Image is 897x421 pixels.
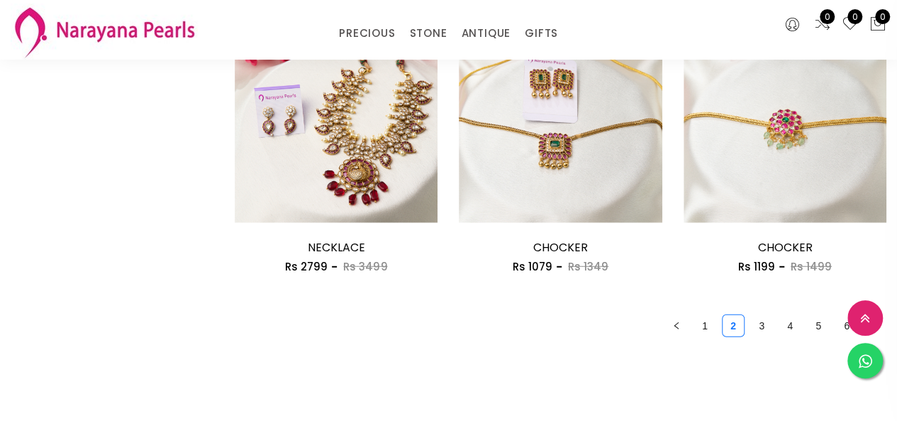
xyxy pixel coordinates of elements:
li: 4 [779,315,801,337]
a: 0 [842,16,859,34]
li: Next Page [864,315,886,337]
a: STONE [409,23,447,44]
a: CHOCKER [533,239,588,256]
span: left [672,322,681,330]
span: 0 [875,9,890,24]
a: 5 [808,315,829,337]
span: 0 [847,9,862,24]
span: Rs 1199 [738,259,775,274]
a: 0 [814,16,831,34]
li: 5 [807,315,830,337]
a: 3 [751,315,772,337]
a: CHOCKER [757,239,812,256]
li: Previous Page [665,315,688,337]
span: Rs 1349 [568,259,608,274]
span: Rs 1079 [513,259,552,274]
a: ANTIQUE [461,23,511,44]
a: 1 [694,315,715,337]
span: Rs 1499 [791,259,832,274]
button: 0 [869,16,886,34]
a: PRECIOUS [339,23,395,44]
li: 6 [835,315,858,337]
a: 2 [723,315,744,337]
li: 1 [693,315,716,337]
a: 6 [836,315,857,337]
a: NECKLACE [308,239,365,256]
span: Rs 2799 [285,259,328,274]
button: left [665,315,688,337]
span: 0 [820,9,835,24]
li: 2 [722,315,745,337]
a: GIFTS [525,23,558,44]
span: Rs 3499 [343,259,387,274]
button: right [864,315,886,337]
li: 3 [750,315,773,337]
a: 4 [779,315,801,337]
